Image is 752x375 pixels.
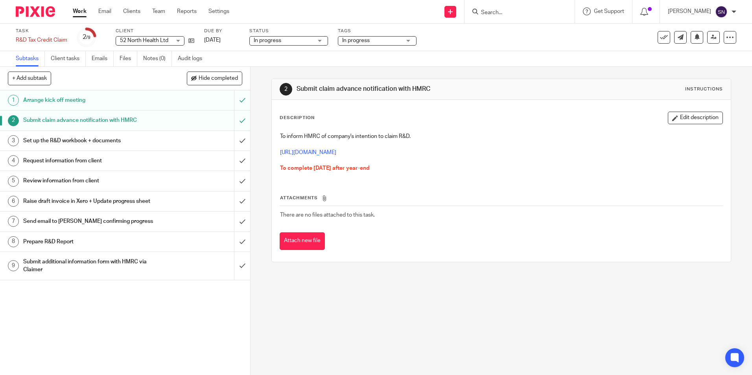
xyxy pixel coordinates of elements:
img: Pixie [16,6,55,17]
h1: Submit claim advance notification with HMRC [23,114,159,126]
p: Description [280,115,315,121]
a: Clients [123,7,140,15]
small: /9 [86,35,90,40]
a: Subtasks [16,51,45,66]
a: Notes (0) [143,51,172,66]
button: Edit description [668,112,723,124]
a: Email [98,7,111,15]
span: To complete [DATE] after year-end [280,165,370,171]
h1: Submit additional information form with HMRC via Claimer [23,256,159,276]
div: 8 [8,236,19,247]
div: 2 [83,33,90,42]
a: Team [152,7,165,15]
div: 2 [280,83,292,96]
button: Attach new file [280,232,325,250]
span: 52 North Health Ltd [120,38,168,43]
label: Tags [338,28,417,34]
span: Attachments [280,196,318,200]
div: 2 [8,115,19,126]
p: To inform HMRC of company's intention to claim R&D. [280,132,722,140]
div: 3 [8,135,19,146]
div: 6 [8,196,19,207]
h1: Prepare R&D Report [23,236,159,248]
h1: Arrange kick off meeting [23,94,159,106]
h1: Set up the R&D workbook + documents [23,135,159,147]
span: There are no files attached to this task. [280,212,375,218]
div: Instructions [685,86,723,92]
a: Settings [208,7,229,15]
a: Work [73,7,87,15]
div: 4 [8,155,19,166]
span: In progress [342,38,370,43]
h1: Review information from client [23,175,159,187]
div: 9 [8,260,19,271]
button: Hide completed [187,72,242,85]
input: Search [480,9,551,17]
a: Audit logs [178,51,208,66]
label: Task [16,28,67,34]
span: Get Support [594,9,624,14]
h1: Send email to [PERSON_NAME] confirming progress [23,215,159,227]
a: Emails [92,51,114,66]
span: [DATE] [204,37,221,43]
p: [PERSON_NAME] [668,7,711,15]
a: Files [120,51,137,66]
span: Hide completed [199,75,238,82]
a: Reports [177,7,197,15]
span: In progress [254,38,281,43]
label: Status [249,28,328,34]
a: [URL][DOMAIN_NAME] [280,150,336,155]
h1: Request information from client [23,155,159,167]
div: 7 [8,216,19,227]
button: + Add subtask [8,72,51,85]
a: Client tasks [51,51,86,66]
div: 1 [8,95,19,106]
img: svg%3E [715,6,728,18]
h1: Submit claim advance notification with HMRC [297,85,518,93]
label: Client [116,28,194,34]
div: 5 [8,176,19,187]
div: R&D Tax Credit Claim [16,36,67,44]
label: Due by [204,28,240,34]
div: R&amp;D Tax Credit Claim [16,36,67,44]
h1: Raise draft invoice in Xero + Update progress sheet [23,195,159,207]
